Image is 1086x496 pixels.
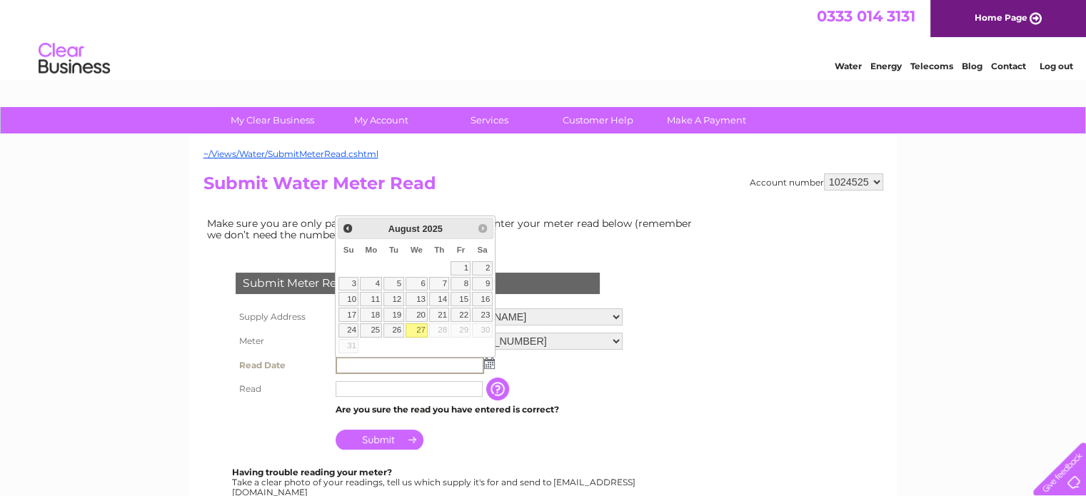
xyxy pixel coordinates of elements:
a: 6 [406,277,428,291]
a: 27 [406,323,428,338]
a: Telecoms [910,61,953,71]
a: Make A Payment [648,107,765,133]
div: Clear Business is a trading name of Verastar Limited (registered in [GEOGRAPHIC_DATA] No. 3667643... [206,8,881,69]
a: 14 [429,292,449,306]
input: Submit [336,430,423,450]
img: logo.png [38,37,111,81]
a: 24 [338,323,358,338]
span: Thursday [434,246,444,254]
a: 1 [451,261,471,275]
th: Meter [232,329,332,353]
a: 11 [360,292,382,306]
th: Supply Address [232,305,332,329]
span: 2025 [422,223,442,234]
a: 22 [451,308,471,322]
span: Friday [457,246,466,254]
td: Are you sure the read you have entered is correct? [332,400,626,419]
a: 13 [406,292,428,306]
span: Tuesday [389,246,398,254]
span: Saturday [477,246,487,254]
th: Read Date [232,353,332,378]
a: Services [431,107,548,133]
span: Prev [342,223,353,234]
span: Sunday [343,246,354,254]
input: Information [486,378,512,400]
a: 16 [472,292,492,306]
a: Customer Help [539,107,657,133]
td: Make sure you are only paying for what you use. Simply enter your meter read below (remember we d... [203,214,703,244]
span: August [388,223,420,234]
a: 10 [338,292,358,306]
a: Contact [991,61,1026,71]
a: ~/Views/Water/SubmitMeterRead.cshtml [203,148,378,159]
a: 15 [451,292,471,306]
a: 5 [383,277,403,291]
a: My Account [322,107,440,133]
a: 19 [383,308,403,322]
span: Wednesday [411,246,423,254]
a: My Clear Business [213,107,331,133]
a: 3 [338,277,358,291]
a: Blog [962,61,982,71]
a: 18 [360,308,382,322]
a: Prev [340,220,356,236]
a: Log out [1039,61,1072,71]
a: Energy [870,61,902,71]
a: 4 [360,277,382,291]
a: 2 [472,261,492,275]
h2: Submit Water Meter Read [203,173,883,201]
th: Read [232,378,332,400]
a: Water [835,61,862,71]
div: Account number [750,173,883,191]
b: Having trouble reading your meter? [232,467,392,477]
div: Submit Meter Read [236,273,600,294]
span: Monday [366,246,378,254]
a: 21 [429,308,449,322]
a: 0333 014 3131 [817,7,915,25]
a: 23 [472,308,492,322]
a: 17 [338,308,358,322]
a: 9 [472,277,492,291]
a: 26 [383,323,403,338]
a: 8 [451,277,471,291]
a: 12 [383,292,403,306]
a: 20 [406,308,428,322]
a: 7 [429,277,449,291]
img: ... [484,358,495,369]
a: 25 [360,323,382,338]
